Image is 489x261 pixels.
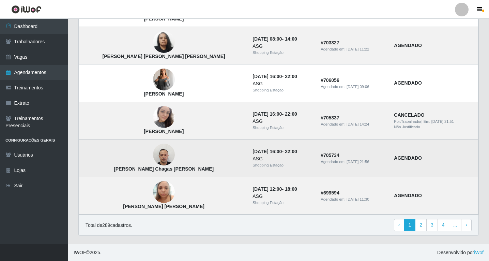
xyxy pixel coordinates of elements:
[394,155,422,161] strong: AGENDADO
[253,162,312,168] div: Shopping Estação
[253,186,297,192] strong: -
[253,43,312,50] div: ASG
[321,197,386,202] div: Agendado em:
[74,250,86,255] span: IWOF
[347,85,369,89] time: [DATE] 09:06
[253,111,297,117] strong: -
[347,122,369,126] time: [DATE] 14:24
[461,219,472,231] a: Next
[253,111,282,117] time: [DATE] 16:00
[474,250,484,255] a: iWof
[285,186,297,192] time: 18:00
[404,219,415,231] a: 1
[123,204,204,209] strong: [PERSON_NAME] [PERSON_NAME]
[153,102,175,132] img: Tayanna Azevedo Duarte
[321,40,339,45] strong: # 703327
[321,159,386,165] div: Agendado em:
[103,54,225,59] strong: [PERSON_NAME] [PERSON_NAME] [PERSON_NAME]
[394,219,404,231] a: Previous
[426,219,438,231] a: 3
[253,80,312,87] div: ASG
[253,155,312,162] div: ASG
[321,46,386,52] div: Agendado em:
[347,197,369,201] time: [DATE] 11:30
[144,91,184,97] strong: [PERSON_NAME]
[465,222,467,228] span: ›
[253,118,312,125] div: ASG
[285,74,297,79] time: 22:00
[114,166,214,172] strong: [PERSON_NAME] Chagas [PERSON_NAME]
[253,87,312,93] div: Shopping Estação
[285,36,297,42] time: 14:00
[285,149,297,154] time: 22:00
[394,119,474,125] div: | Em:
[321,77,339,83] strong: # 706056
[347,160,369,164] time: [DATE] 21:56
[253,149,282,154] time: [DATE] 16:00
[153,178,175,207] img: Maria José da Costa Barela
[321,115,339,120] strong: # 705337
[437,249,484,256] span: Desenvolvido por
[449,219,462,231] a: ...
[394,124,474,130] div: Não Justificado
[74,249,102,256] span: © 2025 .
[253,193,312,200] div: ASG
[415,219,427,231] a: 2
[253,200,312,206] div: Shopping Estação
[438,219,449,231] a: 4
[253,74,297,79] strong: -
[431,119,454,124] time: [DATE] 21:51
[11,5,42,14] img: CoreUI Logo
[394,193,422,198] strong: AGENDADO
[347,47,369,51] time: [DATE] 11:22
[144,129,184,134] strong: [PERSON_NAME]
[153,140,175,169] img: Francisco das Chagas da Cunha
[153,64,175,95] img: Ingrid Carla Lima da Costa
[321,190,339,195] strong: # 699594
[321,153,339,158] strong: # 705734
[394,112,424,118] strong: CANCELADO
[86,222,132,229] p: Total de 289 cadastros.
[144,16,184,21] strong: [PERSON_NAME]
[253,50,312,56] div: Shopping Estação
[394,119,421,124] span: Por: Trabalhador
[253,36,282,42] time: [DATE] 08:00
[253,74,282,79] time: [DATE] 16:00
[398,222,400,228] span: ‹
[321,84,386,90] div: Agendado em:
[394,80,422,86] strong: AGENDADO
[394,43,422,48] strong: AGENDADO
[253,186,282,192] time: [DATE] 12:00
[253,149,297,154] strong: -
[153,27,175,57] img: Geovania Pereira Dantas Batista
[253,125,312,131] div: Shopping Estação
[253,36,297,42] strong: -
[285,111,297,117] time: 22:00
[394,219,472,231] nav: pagination
[321,121,386,127] div: Agendado em:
